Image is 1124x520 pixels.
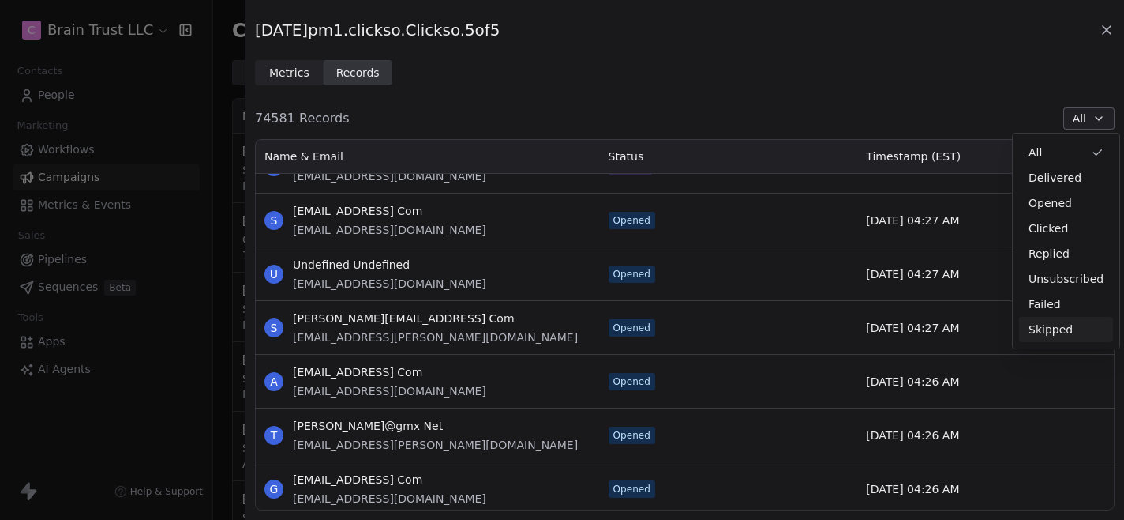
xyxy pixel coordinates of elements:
span: 74581 Records [255,109,350,128]
span: [EMAIL_ADDRESS] Com [293,364,486,380]
span: All [1028,145,1042,161]
div: Opened [613,428,650,443]
span: Delivered [1028,170,1081,187]
span: [DATE] 04:26 AM [866,428,959,443]
span: Skipped [1028,322,1073,338]
span: Metrics [269,65,309,81]
span: G [264,480,283,499]
span: [EMAIL_ADDRESS] Com [293,472,486,488]
span: S [264,318,283,337]
span: Status [609,149,644,164]
span: [EMAIL_ADDRESS][DOMAIN_NAME] [293,222,486,238]
span: [DATE] 04:27 AM [866,213,959,228]
span: All [1073,111,1086,127]
span: [EMAIL_ADDRESS][DOMAIN_NAME] [293,168,486,184]
span: [EMAIL_ADDRESS][DOMAIN_NAME] [293,383,486,399]
span: A [264,372,283,391]
span: [EMAIL_ADDRESS] Com [293,203,486,219]
span: [DATE]pm1.clickso.Clickso.5of5 [255,19,500,41]
span: Unsubscribed [1028,271,1103,288]
span: [DATE] 04:26 AM [866,481,959,497]
span: Clicked [1028,220,1068,237]
span: [DATE] 04:27 AM [866,266,959,282]
span: Name & Email [264,149,343,164]
span: Opened [1028,195,1072,212]
div: Opened [613,375,650,389]
span: [PERSON_NAME]@gmx Net [293,418,578,434]
span: [DATE] 04:26 AM [866,374,959,390]
span: Timestamp (EST) [866,149,961,164]
span: [EMAIL_ADDRESS][DOMAIN_NAME] [293,276,486,292]
div: grid [255,174,1115,511]
span: [PERSON_NAME][EMAIL_ADDRESS] Com [293,311,578,326]
div: Suggestions [1019,140,1113,342]
span: S [264,211,283,230]
span: [EMAIL_ADDRESS][PERSON_NAME][DOMAIN_NAME] [293,330,578,345]
span: [EMAIL_ADDRESS][PERSON_NAME][DOMAIN_NAME] [293,437,578,453]
div: Opened [613,321,650,335]
span: T [264,426,283,445]
span: Failed [1028,296,1061,313]
span: Replied [1028,246,1070,262]
div: Opened [613,267,650,281]
span: [DATE] 04:27 AM [866,320,959,336]
span: U [264,265,283,284]
div: Opened [613,482,650,496]
span: Undefined Undefined [293,257,486,273]
div: Opened [613,213,650,228]
span: [EMAIL_ADDRESS][DOMAIN_NAME] [293,491,486,507]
